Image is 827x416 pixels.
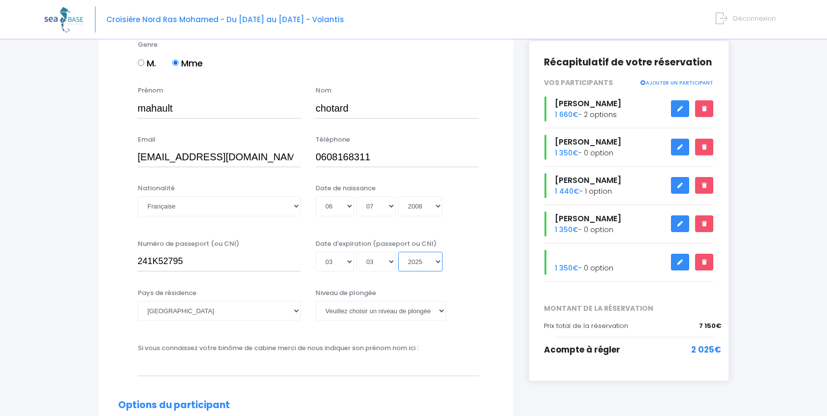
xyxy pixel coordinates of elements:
input: M. [138,59,144,66]
span: Déconnexion [733,14,776,23]
label: Numéro de passeport (ou CNI) [138,239,239,249]
div: - 2 options [537,96,722,121]
div: - 0 option [537,250,722,275]
span: 1 350€ [555,225,578,235]
span: Acompte à régler [544,344,620,356]
label: Niveau de plongée [316,288,376,298]
input: Mme [172,59,179,66]
span: 1 350€ [555,263,578,273]
h2: Options du participant [118,400,494,411]
span: [PERSON_NAME] [555,175,621,186]
span: [PERSON_NAME] [555,136,621,148]
span: 1 350€ [555,148,578,158]
label: Nationalité [138,183,175,193]
label: M. [138,57,156,70]
label: Pays de résidence [138,288,196,298]
span: 2 025€ [691,344,721,357]
span: 7 150€ [699,321,721,331]
span: 1 440€ [555,186,579,196]
span: MONTANT DE LA RÉSERVATION [537,303,722,314]
span: Croisière Nord Ras Mohamed - Du [DATE] au [DATE] - Volantis [106,14,344,25]
div: - 1 option [537,173,722,198]
label: Si vous connaissez votre binôme de cabine merci de nous indiquer son prénom nom ici : [138,343,418,353]
div: VOS PARTICIPANTS [537,78,722,88]
span: [PERSON_NAME] [555,213,621,224]
div: - 0 option [537,211,722,237]
label: Date d'expiration (passeport ou CNI) [316,239,437,249]
h2: Récapitulatif de votre réservation [544,56,714,68]
label: Mme [172,57,203,70]
label: Genre [138,40,158,50]
div: - 0 option [537,135,722,160]
span: [PERSON_NAME] [555,98,621,109]
span: 1 660€ [555,110,578,119]
label: Date de naissance [316,183,376,193]
label: Téléphone [316,135,350,145]
label: Email [138,135,156,145]
label: Prénom [138,86,163,95]
a: AJOUTER UN PARTICIPANT [640,78,714,87]
span: Prix total de la réservation [544,321,628,330]
label: Nom [316,86,331,95]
